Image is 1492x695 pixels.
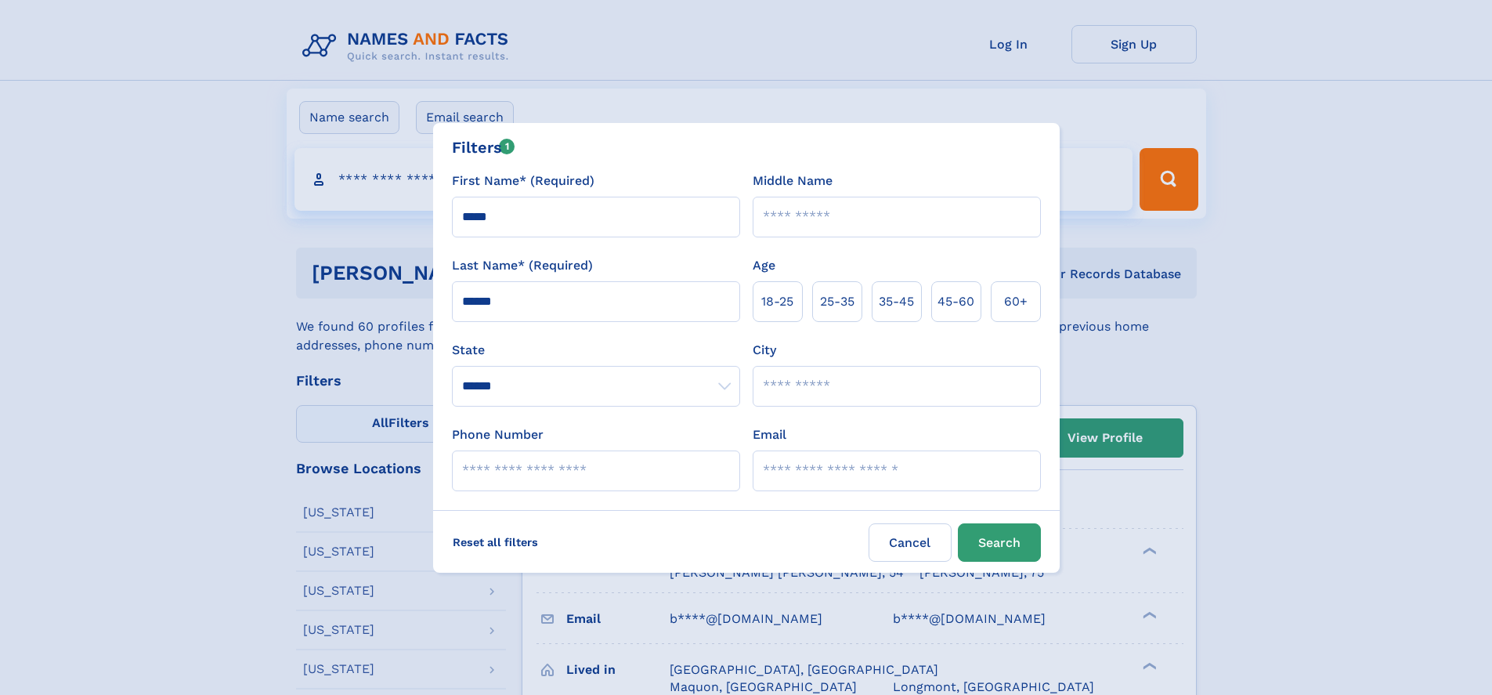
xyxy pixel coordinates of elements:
label: Phone Number [452,425,544,444]
button: Search [958,523,1041,562]
span: 35‑45 [879,292,914,311]
span: 18‑25 [761,292,793,311]
label: Middle Name [753,172,833,190]
label: Email [753,425,786,444]
label: City [753,341,776,360]
label: Last Name* (Required) [452,256,593,275]
label: Age [753,256,775,275]
span: 60+ [1004,292,1028,311]
span: 45‑60 [937,292,974,311]
label: First Name* (Required) [452,172,594,190]
div: Filters [452,136,515,159]
span: 25‑35 [820,292,854,311]
label: State [452,341,740,360]
label: Cancel [869,523,952,562]
label: Reset all filters [443,523,548,561]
